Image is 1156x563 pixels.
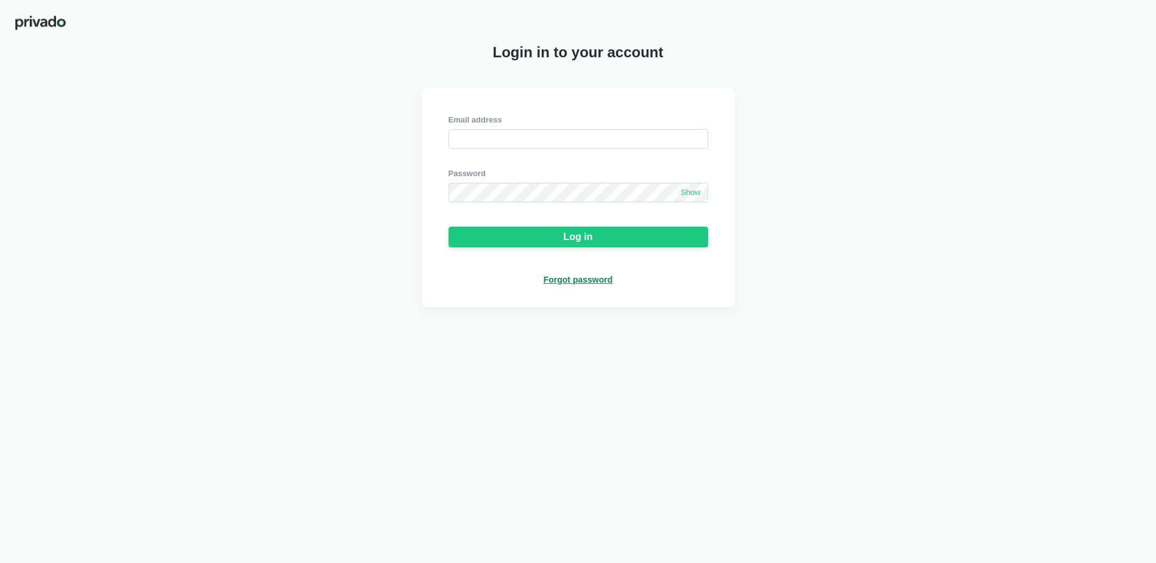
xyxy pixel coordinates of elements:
[449,168,708,179] div: Password
[493,44,664,61] span: Login in to your account
[544,274,613,285] a: Forgot password
[681,188,701,198] span: Show
[449,115,708,126] div: Email address
[449,227,708,247] button: Log in
[564,232,593,243] div: Log in
[15,15,66,31] img: privado-logo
